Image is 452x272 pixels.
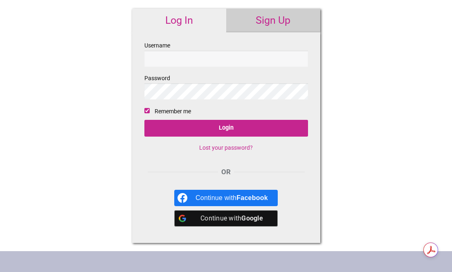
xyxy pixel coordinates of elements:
[144,51,308,67] input: Username
[241,214,263,222] b: Google
[144,83,308,99] input: Password
[155,106,191,117] label: Remember me
[144,120,308,137] input: Login
[199,144,253,151] a: Lost your password?
[196,210,268,227] div: Continue with
[132,9,226,32] a: Log In
[236,194,268,201] b: Facebook
[144,40,308,67] label: Username
[196,190,268,206] div: Continue with
[226,9,320,32] a: Sign Up
[144,167,308,178] div: OR
[144,73,308,99] label: Password
[174,210,278,227] a: Continue with <b>Google</b>
[174,190,278,206] a: Continue with <b>Facebook</b>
